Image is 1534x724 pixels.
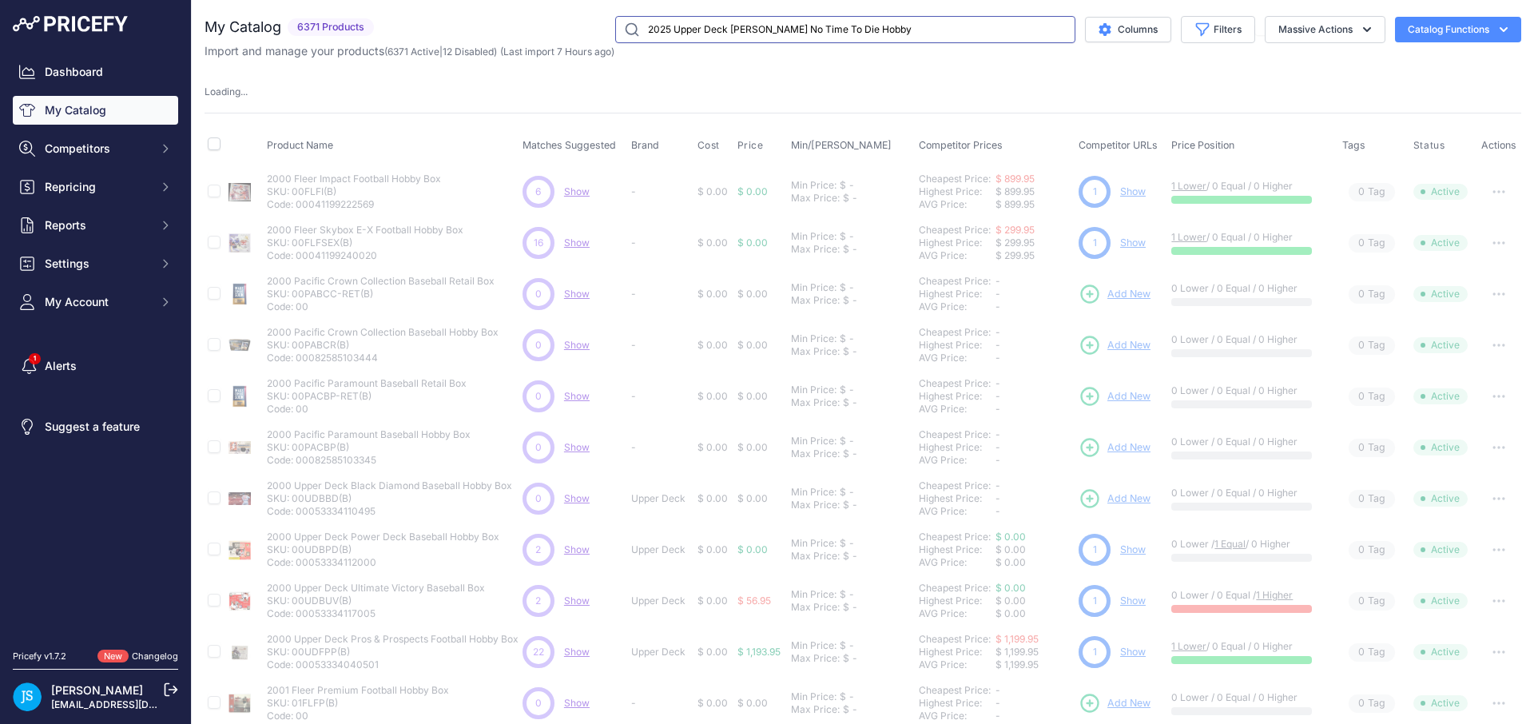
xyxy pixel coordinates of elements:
a: Show [564,441,590,453]
button: Status [1413,139,1449,152]
div: - [849,550,857,563]
span: 16 [534,236,543,250]
span: $ 0.00 [996,595,1026,607]
span: Show [564,185,590,197]
a: Show [564,543,590,555]
p: SKU: 00FLFI(B) [267,185,441,198]
a: Show [564,237,590,249]
button: Columns [1085,17,1171,42]
div: Max Price: [791,396,840,409]
p: - [631,237,691,249]
span: 0 [1358,440,1365,455]
span: ( | ) [384,46,497,58]
a: 12 Disabled [443,46,494,58]
p: SKU: 00UDBBD(B) [267,492,512,505]
p: 2000 Fleer Skybox E-X Football Hobby Box [267,224,463,237]
span: Actions [1481,139,1516,151]
span: $ 299.95 [996,237,1035,249]
span: 1 [1093,594,1097,608]
a: $ 299.95 [996,224,1035,236]
div: Max Price: [791,448,840,460]
p: Code: 00 [267,300,495,313]
a: Show [564,390,590,402]
span: 0 [535,491,542,506]
button: Repricing [13,173,178,201]
p: Upper Deck [631,543,691,556]
p: SKU: 00UDBPD(B) [267,543,499,556]
div: $ [843,243,849,256]
p: Upper Deck [631,492,691,505]
span: - [996,479,1000,491]
div: Highest Price: [919,185,996,198]
span: - [996,454,1000,466]
p: - [631,185,691,198]
span: 2 [535,543,541,557]
span: Tag [1349,388,1395,406]
span: 0 [535,287,542,301]
span: $ 0.00 [697,288,728,300]
span: $ 0.00 [996,543,1026,555]
span: $ 0.00 [697,441,728,453]
span: - [996,403,1000,415]
span: 0 [1358,389,1365,404]
a: Changelog [132,650,178,662]
p: / 0 Equal / 0 Higher [1171,231,1325,244]
div: $ [840,230,846,243]
div: Min Price: [791,588,837,601]
span: - [996,377,1000,389]
div: Min Price: [791,332,837,345]
p: Upper Deck [631,595,691,607]
span: Min/[PERSON_NAME] [791,139,892,151]
span: (Last import 7 Hours ago) [500,46,614,58]
a: $ 0.00 [996,531,1026,543]
div: Max Price: [791,243,840,256]
span: - [996,326,1000,338]
div: Min Price: [791,230,837,243]
span: 2 [535,594,541,608]
span: Show [564,595,590,607]
a: Cheapest Price: [919,275,991,287]
a: 1 Lower [1171,231,1206,243]
div: $ [840,537,846,550]
span: 6371 Products [288,18,374,37]
span: Settings [45,256,149,272]
a: [EMAIL_ADDRESS][DOMAIN_NAME] [51,698,218,710]
span: 0 [1358,287,1365,302]
span: 0 [1358,338,1365,353]
span: My Account [45,294,149,310]
span: - [996,339,1000,351]
span: Loading [205,86,248,97]
span: $ 0.00 [737,288,768,300]
span: Price [737,139,764,152]
p: 0 Lower / 0 Equal / 0 Higher [1171,333,1325,346]
p: Code: 00041199222569 [267,198,441,211]
p: SKU: 00PABCR(B) [267,339,499,352]
span: Show [564,492,590,504]
div: $ [840,486,846,499]
span: Tag [1349,285,1395,304]
p: Code: 00 [267,403,467,416]
a: 6371 Active [387,46,439,58]
a: Add New [1079,436,1150,459]
span: $ 0.00 [737,543,768,555]
span: Active [1413,286,1468,302]
span: Active [1413,184,1468,200]
nav: Sidebar [13,58,178,631]
input: Search [615,16,1075,43]
div: $ [840,281,846,294]
p: SKU: 00PACBP(B) [267,441,471,454]
span: Tag [1349,592,1395,611]
div: - [849,396,857,409]
a: Show [1120,595,1146,607]
span: - [996,441,1000,453]
a: Show [1120,543,1146,555]
div: $ [843,294,849,307]
div: Highest Price: [919,492,996,505]
p: 2000 Pacific Paramount Baseball Retail Box [267,377,467,390]
a: 1 Equal [1214,538,1246,550]
span: - [996,492,1000,504]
